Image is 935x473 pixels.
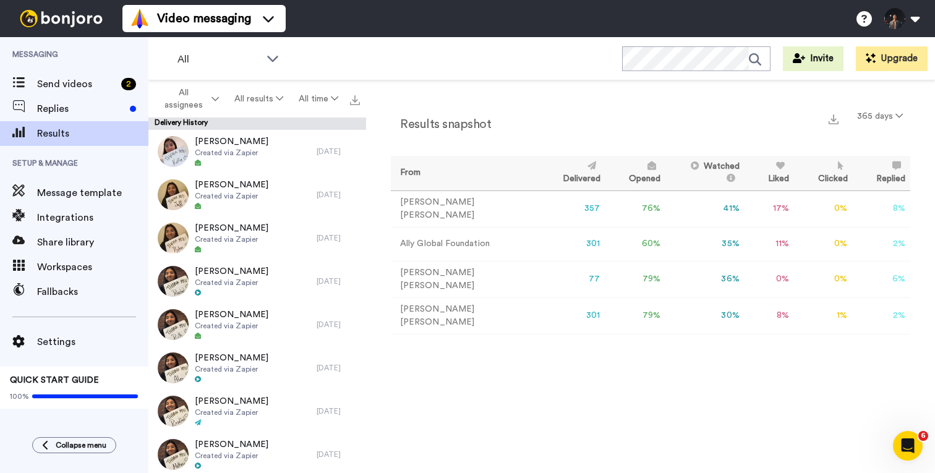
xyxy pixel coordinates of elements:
[853,190,910,227] td: 8 %
[391,297,539,334] td: [PERSON_NAME] [PERSON_NAME]
[195,179,268,191] span: [PERSON_NAME]
[148,117,366,130] div: Delivery History
[783,46,843,71] button: Invite
[37,260,148,275] span: Workspaces
[195,234,268,244] span: Created via Zapier
[794,261,852,297] td: 0 %
[918,431,928,441] span: 6
[195,321,268,331] span: Created via Zapier
[195,364,268,374] span: Created via Zapier
[856,46,928,71] button: Upgrade
[37,101,125,116] span: Replies
[853,156,910,190] th: Replied
[195,438,268,451] span: [PERSON_NAME]
[130,9,150,28] img: vm-color.svg
[391,190,539,227] td: [PERSON_NAME] [PERSON_NAME]
[37,235,148,250] span: Share library
[195,265,268,278] span: [PERSON_NAME]
[893,431,923,461] iframe: Intercom live chat
[158,136,189,167] img: 048f067f-06c3-4a1d-9df3-d748d1c0971e-thumb.jpg
[794,297,852,334] td: 1 %
[158,223,189,254] img: 73814fb7-f042-4c57-96cc-108c7d85cfa7-thumb.jpg
[56,440,106,450] span: Collapse menu
[391,156,539,190] th: From
[10,376,99,385] span: QUICK START GUIDE
[317,147,360,156] div: [DATE]
[37,210,148,225] span: Integrations
[745,261,794,297] td: 0 %
[346,90,364,108] button: Export all results that match these filters now.
[539,261,605,297] td: 77
[148,216,366,260] a: [PERSON_NAME]Created via Zapier[DATE]
[148,260,366,303] a: [PERSON_NAME]Created via Zapier[DATE]
[745,190,794,227] td: 17 %
[37,77,116,92] span: Send videos
[317,406,360,416] div: [DATE]
[665,227,745,261] td: 35 %
[605,297,665,334] td: 79 %
[605,227,665,261] td: 60 %
[605,261,665,297] td: 79 %
[195,278,268,288] span: Created via Zapier
[317,233,360,243] div: [DATE]
[317,450,360,459] div: [DATE]
[605,156,665,190] th: Opened
[195,191,268,201] span: Created via Zapier
[317,363,360,373] div: [DATE]
[177,52,260,67] span: All
[158,266,189,297] img: 1b5342cf-c766-4bae-9500-e3b5dd773272-thumb.jpg
[195,309,268,321] span: [PERSON_NAME]
[539,156,605,190] th: Delivered
[195,222,268,234] span: [PERSON_NAME]
[148,173,366,216] a: [PERSON_NAME]Created via Zapier[DATE]
[148,390,366,433] a: [PERSON_NAME]Created via Zapier[DATE]
[853,261,910,297] td: 6 %
[195,407,268,417] span: Created via Zapier
[794,227,852,261] td: 0 %
[391,261,539,297] td: [PERSON_NAME] [PERSON_NAME]
[158,179,189,210] img: 86e09221-b2a8-4275-929a-01f934c94ad3-thumb.jpg
[37,185,148,200] span: Message template
[853,297,910,334] td: 2 %
[37,335,148,349] span: Settings
[853,227,910,261] td: 2 %
[391,227,539,261] td: Ally Global Foundation
[158,309,189,340] img: 79bf9b58-3c29-4334-a795-0511ed3b30cf-thumb.jpg
[10,391,29,401] span: 100%
[37,126,148,141] span: Results
[539,297,605,334] td: 301
[829,114,839,124] img: export.svg
[158,396,189,427] img: 338279dc-4bf5-450f-ae6c-1c8df93c4d96-thumb.jpg
[195,352,268,364] span: [PERSON_NAME]
[665,156,745,190] th: Watched
[121,78,136,90] div: 2
[226,88,291,110] button: All results
[850,105,910,127] button: 365 days
[605,190,665,227] td: 76 %
[665,261,745,297] td: 36 %
[665,297,745,334] td: 30 %
[37,284,148,299] span: Fallbacks
[745,227,794,261] td: 11 %
[32,437,116,453] button: Collapse menu
[317,276,360,286] div: [DATE]
[317,190,360,200] div: [DATE]
[151,82,226,116] button: All assignees
[148,303,366,346] a: [PERSON_NAME]Created via Zapier[DATE]
[195,135,268,148] span: [PERSON_NAME]
[159,87,209,111] span: All assignees
[157,10,251,27] span: Video messaging
[195,451,268,461] span: Created via Zapier
[195,148,268,158] span: Created via Zapier
[15,10,108,27] img: bj-logo-header-white.svg
[158,439,189,470] img: c414bffc-cc6f-4eef-ae24-18046480bced-thumb.jpg
[794,156,852,190] th: Clicked
[148,130,366,173] a: [PERSON_NAME]Created via Zapier[DATE]
[158,352,189,383] img: 8e7e450f-97c5-40d2-8d4a-4ceb41a9715b-thumb.jpg
[825,109,842,127] button: Export a summary of each team member’s results that match this filter now.
[291,88,346,110] button: All time
[148,346,366,390] a: [PERSON_NAME]Created via Zapier[DATE]
[745,156,794,190] th: Liked
[391,117,491,131] h2: Results snapshot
